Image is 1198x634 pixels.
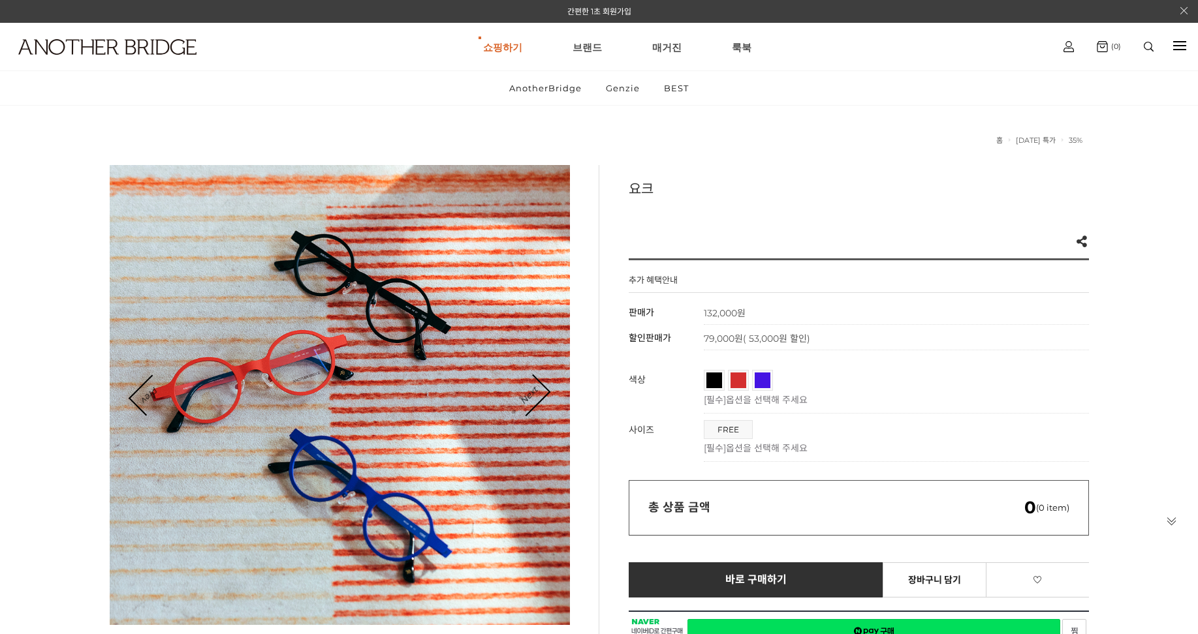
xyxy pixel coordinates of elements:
[7,39,186,87] a: logo
[498,71,593,105] a: AnotherBridge
[483,23,522,70] a: 쇼핑하기
[629,332,671,344] span: 할인판매가
[1069,136,1082,145] a: 35%
[704,393,1082,406] p: [필수]
[725,574,787,586] span: 바로 구매하기
[648,500,710,515] strong: 총 상품 금액
[731,372,746,388] a: [PERSON_NAME]
[567,7,631,16] a: 간편한 1초 회원가입
[704,441,1082,454] p: [필수]
[704,333,810,344] span: 79,000원
[755,372,770,388] a: 코발트 블루
[629,562,884,597] a: 바로 구매하기
[731,372,825,380] span: [PERSON_NAME]
[883,562,986,597] a: 장바구니 담기
[1097,41,1108,52] img: cart
[629,178,1089,198] h3: 요크
[18,39,197,55] img: logo
[629,363,704,414] th: 색상
[110,165,570,625] img: 82fea6b5679ed6903ecb0af1c71a2dfb.jpg
[653,71,700,105] a: BEST
[1016,136,1056,145] a: [DATE] 특가
[1024,502,1069,513] span: (0 item)
[629,273,678,292] h4: 추가 혜택안내
[706,372,722,388] a: 블랙
[996,136,1003,145] a: 홈
[704,421,752,438] a: FREE
[706,372,747,380] span: 블랙
[573,23,602,70] a: 브랜드
[595,71,651,105] a: Genzie
[752,370,773,391] li: 코발트 블루
[704,420,753,439] li: FREE
[1108,42,1121,51] span: (0)
[652,23,682,70] a: 매거진
[1097,41,1121,52] a: (0)
[131,375,170,414] a: Prev
[629,307,654,318] span: 판매가
[1064,41,1074,52] img: cart
[704,370,725,391] li: 블랙
[1144,42,1154,52] img: search
[728,370,749,391] li: 케럿 오렌지
[726,394,808,406] span: 옵션을 선택해 주세요
[732,23,751,70] a: 룩북
[509,375,549,415] a: Next
[743,333,810,344] span: ( 53,000원 할인)
[755,372,819,380] span: 코발트 블루
[704,307,746,319] strong: 132,000원
[1024,497,1036,518] em: 0
[629,414,704,462] th: 사이즈
[726,442,808,454] span: 옵션을 선택해 주세요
